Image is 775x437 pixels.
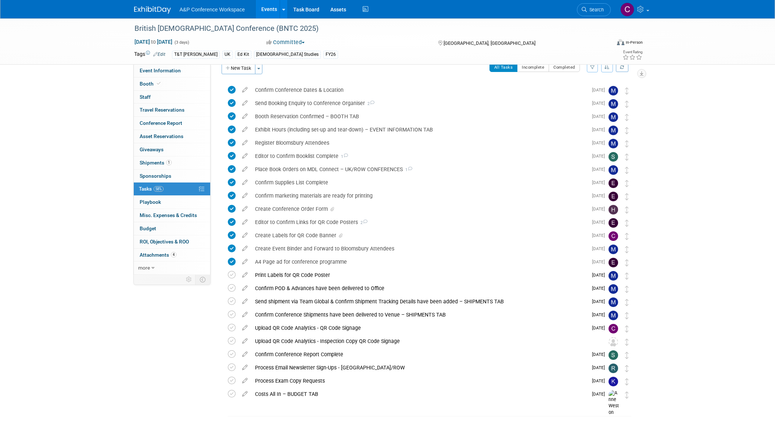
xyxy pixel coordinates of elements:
span: A&P Conference Workspace [180,7,245,12]
i: Move task [625,286,629,293]
span: [DATE] [592,378,609,383]
a: Staff [134,91,210,104]
div: Confirm Conference Shipments have been delivered to Venue – SHIPMENTS TAB [251,308,588,321]
i: Move task [625,180,629,187]
a: ROI, Objectives & ROO [134,235,210,248]
span: [DATE] [592,87,609,93]
a: Asset Reservations [134,130,210,143]
div: Confirm POD & Advances have been delivered to Office [251,282,588,295]
button: Completed [549,62,580,72]
img: Emma Chonofsky [609,218,618,228]
i: Move task [625,272,629,279]
span: [DATE] [592,127,609,132]
i: Move task [625,140,629,147]
span: [DATE] [592,154,609,159]
button: New Task [222,62,255,74]
a: edit [238,245,251,252]
span: ROI, Objectives & ROO [140,239,189,245]
a: Refresh [616,62,628,72]
img: Matt Hambridge [609,284,618,294]
div: A4 Page ad for conference programme [251,256,588,268]
span: Sponsorships [140,173,171,179]
div: Confirm Conference Report Complete [251,348,588,361]
span: 58% [154,186,164,192]
i: Move task [625,220,629,227]
span: [DATE] [592,220,609,225]
img: Unassigned [609,337,618,347]
img: Matt Hambridge [609,112,618,122]
a: Attachments4 [134,249,210,261]
button: Committed [264,39,308,46]
a: edit [238,179,251,186]
a: edit [238,153,251,159]
img: Matt Hambridge [609,165,618,175]
img: Emma Chonofsky [609,258,618,267]
a: edit [238,338,251,344]
img: Sarah Blake [609,152,618,162]
a: Booth [134,77,210,90]
i: Move task [625,206,629,213]
span: Conference Report [140,120,182,126]
span: (3 days) [174,40,189,45]
div: Editor to Confirm Links for QR Code Posters [251,216,588,228]
i: Move task [625,167,629,174]
span: [DATE] [592,233,609,238]
div: Print Labels for QR Code Poster [251,269,588,281]
span: [DATE] [592,312,609,317]
i: Move task [625,193,629,200]
div: UK [222,51,233,58]
span: [DATE] [592,391,609,397]
span: [DATE] [592,180,609,185]
a: Giveaways [134,143,210,156]
div: Send shipment via Team Global & Confirm Shipment Tracking Details have been added – SHIPMENTS TAB [251,295,588,308]
i: Move task [625,101,629,108]
img: Format-Inperson.png [617,39,624,45]
a: edit [238,232,251,239]
div: Upload QR Code Analytics - Inspection Copy QR Code Signage [251,335,594,347]
i: Move task [625,299,629,306]
a: Sponsorships [134,170,210,183]
a: edit [238,325,251,331]
a: edit [238,259,251,265]
img: Anne Weston [609,390,620,416]
span: 2 [365,101,374,106]
span: [DATE] [592,286,609,291]
span: [DATE] [592,193,609,198]
a: Misc. Expenses & Credits [134,209,210,222]
span: Tasks [139,186,164,192]
img: Matt Hambridge [609,126,618,135]
span: [DATE] [592,206,609,212]
img: Kate Hunneyball [609,377,618,386]
i: Booth reservation complete [157,82,161,86]
img: Hannah Siegel [609,205,618,214]
a: Event Information [134,64,210,77]
span: [DATE] [592,167,609,172]
a: Conference Report [134,117,210,130]
span: Misc. Expenses & Credits [140,212,197,218]
a: edit [238,378,251,384]
a: edit [238,206,251,212]
div: Confirm marketing materials are ready for printing [251,189,588,202]
span: Staff [140,94,151,100]
span: Giveaways [140,147,164,152]
span: Asset Reservations [140,133,183,139]
div: Confirm Supplies List Complete [251,176,588,189]
div: Send Booking Enquiry to Conference Organiser [251,97,588,109]
a: more [134,261,210,274]
span: [DATE] [592,140,609,145]
a: edit [238,87,251,93]
span: Search [587,7,604,12]
div: Upload QR Code Analytics - QR Code Signage [251,322,588,334]
button: All Tasks [489,62,518,72]
a: edit [238,298,251,305]
a: edit [238,219,251,225]
div: In-Person [625,40,643,45]
a: edit [238,192,251,199]
td: Tags [134,50,165,59]
a: edit [238,140,251,146]
span: 1 [338,154,348,159]
a: Budget [134,222,210,235]
button: Incomplete [517,62,549,72]
div: Process Exam Copy Requests [251,375,588,387]
div: T&T [PERSON_NAME] [172,51,220,58]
